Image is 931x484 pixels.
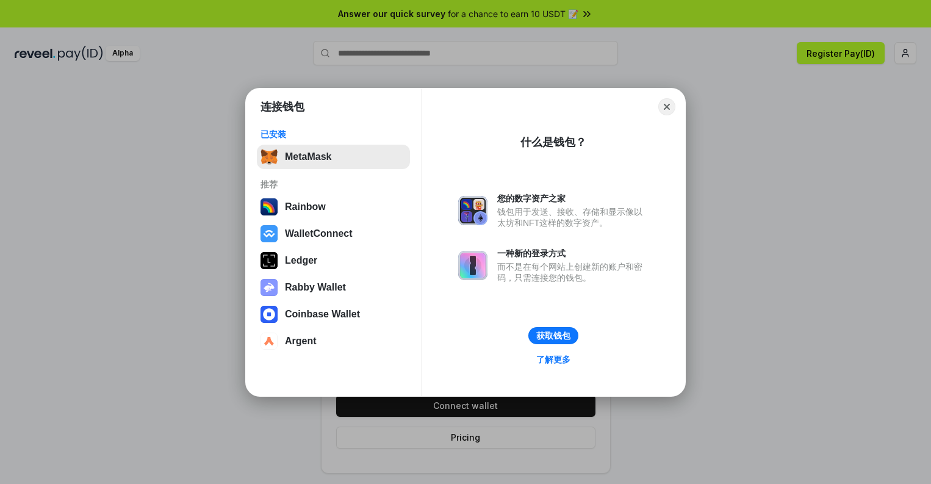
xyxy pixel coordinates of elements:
div: Ledger [285,255,317,266]
button: 获取钱包 [528,327,578,344]
div: 已安装 [261,129,406,140]
div: WalletConnect [285,228,353,239]
div: 您的数字资产之家 [497,193,649,204]
img: svg+xml,%3Csvg%20xmlns%3D%22http%3A%2F%2Fwww.w3.org%2F2000%2Fsvg%22%20fill%3D%22none%22%20viewBox... [458,196,487,225]
div: Coinbase Wallet [285,309,360,320]
div: 钱包用于发送、接收、存储和显示像以太坊和NFT这样的数字资产。 [497,206,649,228]
div: 什么是钱包？ [520,135,586,150]
button: WalletConnect [257,222,410,246]
button: Ledger [257,248,410,273]
img: svg+xml,%3Csvg%20xmlns%3D%22http%3A%2F%2Fwww.w3.org%2F2000%2Fsvg%22%20fill%3D%22none%22%20viewBox... [458,251,487,280]
img: svg+xml,%3Csvg%20xmlns%3D%22http%3A%2F%2Fwww.w3.org%2F2000%2Fsvg%22%20fill%3D%22none%22%20viewBox... [261,279,278,296]
h1: 连接钱包 [261,99,304,114]
div: 一种新的登录方式 [497,248,649,259]
div: 而不是在每个网站上创建新的账户和密码，只需连接您的钱包。 [497,261,649,283]
button: Coinbase Wallet [257,302,410,327]
div: 了解更多 [536,354,570,365]
div: MetaMask [285,151,331,162]
div: 推荐 [261,179,406,190]
img: svg+xml,%3Csvg%20width%3D%2228%22%20height%3D%2228%22%20viewBox%3D%220%200%2028%2028%22%20fill%3D... [261,333,278,350]
div: 获取钱包 [536,330,570,341]
button: Rainbow [257,195,410,219]
button: Argent [257,329,410,353]
button: Rabby Wallet [257,275,410,300]
div: Argent [285,336,317,347]
img: svg+xml,%3Csvg%20width%3D%2228%22%20height%3D%2228%22%20viewBox%3D%220%200%2028%2028%22%20fill%3D... [261,306,278,323]
img: svg+xml,%3Csvg%20fill%3D%22none%22%20height%3D%2233%22%20viewBox%3D%220%200%2035%2033%22%20width%... [261,148,278,165]
button: MetaMask [257,145,410,169]
img: svg+xml,%3Csvg%20width%3D%2228%22%20height%3D%2228%22%20viewBox%3D%220%200%2028%2028%22%20fill%3D... [261,225,278,242]
div: Rainbow [285,201,326,212]
img: svg+xml,%3Csvg%20width%3D%22120%22%20height%3D%22120%22%20viewBox%3D%220%200%20120%20120%22%20fil... [261,198,278,215]
img: svg+xml,%3Csvg%20xmlns%3D%22http%3A%2F%2Fwww.w3.org%2F2000%2Fsvg%22%20width%3D%2228%22%20height%3... [261,252,278,269]
div: Rabby Wallet [285,282,346,293]
button: Close [658,98,675,115]
a: 了解更多 [529,352,578,367]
